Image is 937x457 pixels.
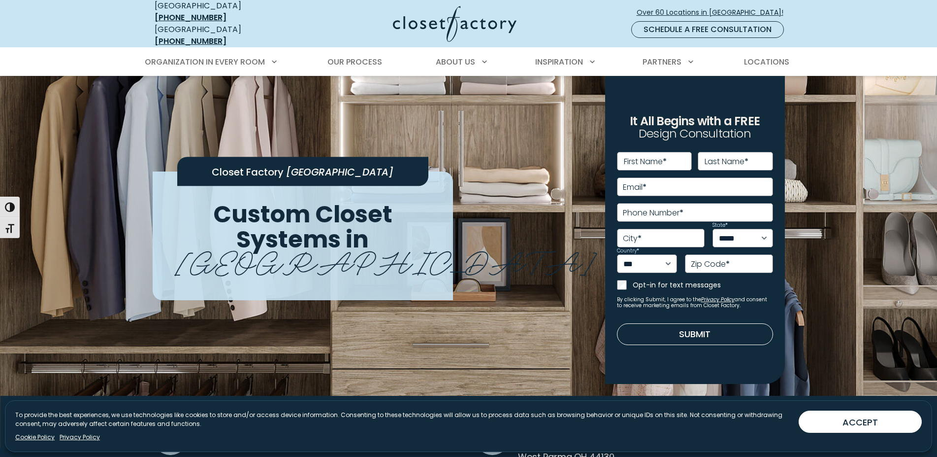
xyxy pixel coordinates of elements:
[286,165,393,179] span: [GEOGRAPHIC_DATA]
[155,12,226,23] a: [PHONE_NUMBER]
[744,56,789,68] span: Locations
[712,223,728,228] label: State
[155,35,226,47] a: [PHONE_NUMBER]
[327,56,382,68] span: Our Process
[623,183,646,191] label: Email
[624,158,667,166] label: First Name
[138,48,800,76] nav: Primary Menu
[175,237,596,282] span: [GEOGRAPHIC_DATA]
[643,56,681,68] span: Partners
[213,198,392,256] span: Custom Closet Systems in
[155,24,297,47] div: [GEOGRAPHIC_DATA]
[636,4,792,21] a: Over 60 Locations in [GEOGRAPHIC_DATA]!
[436,56,475,68] span: About Us
[633,280,773,290] label: Opt-in for text messages
[617,323,773,345] button: Submit
[701,296,735,303] a: Privacy Policy
[393,6,517,42] img: Closet Factory Logo
[212,165,284,179] span: Closet Factory
[623,209,683,217] label: Phone Number
[705,158,748,166] label: Last Name
[145,56,265,68] span: Organization in Every Room
[639,126,751,142] span: Design Consultation
[617,248,639,253] label: Country
[617,297,773,309] small: By clicking Submit, I agree to the and consent to receive marketing emails from Closet Factory.
[623,235,642,243] label: City
[691,260,730,268] label: Zip Code
[535,56,583,68] span: Inspiration
[60,433,100,442] a: Privacy Policy
[15,411,791,428] p: To provide the best experiences, we use technologies like cookies to store and/or access device i...
[631,21,784,38] a: Schedule a Free Consultation
[637,7,791,18] span: Over 60 Locations in [GEOGRAPHIC_DATA]!
[799,411,922,433] button: ACCEPT
[15,433,55,442] a: Cookie Policy
[630,113,760,129] span: It All Begins with a FREE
